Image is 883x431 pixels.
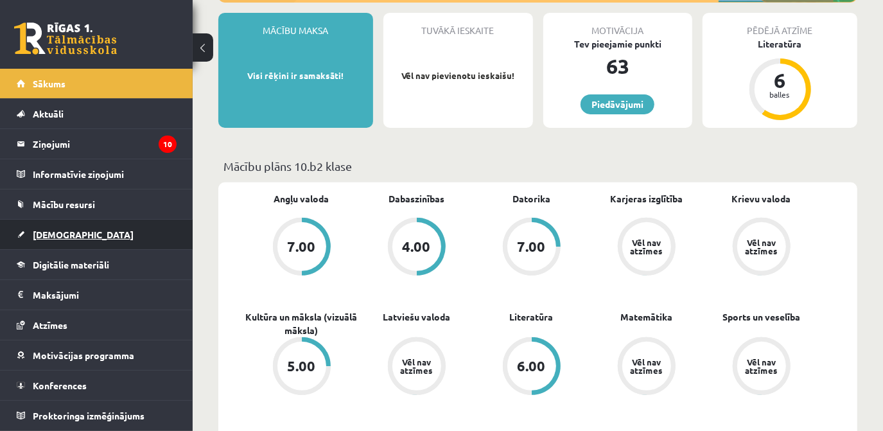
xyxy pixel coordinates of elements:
legend: Informatīvie ziņojumi [33,159,177,189]
legend: Ziņojumi [33,129,177,159]
a: [DEMOGRAPHIC_DATA] [17,220,177,249]
a: Vēl nav atzīmes [359,337,474,398]
a: Informatīvie ziņojumi [17,159,177,189]
div: Tev pieejamie punkti [543,37,693,51]
a: Vēl nav atzīmes [589,337,704,398]
span: [DEMOGRAPHIC_DATA] [33,229,134,240]
div: Mācību maksa [218,13,373,37]
a: Digitālie materiāli [17,250,177,279]
a: Datorika [512,192,550,206]
p: Visi rēķini ir samaksāti! [225,69,367,82]
div: Vēl nav atzīmes [629,358,665,374]
div: Vēl nav atzīmes [629,238,665,255]
a: 7.00 [244,218,359,278]
a: Mācību resursi [17,189,177,219]
a: Proktoringa izmēģinājums [17,401,177,430]
a: Vēl nav atzīmes [704,218,819,278]
a: Atzīmes [17,310,177,340]
p: Mācību plāns 10.b2 klase [223,157,852,175]
a: Piedāvājumi [581,94,654,114]
a: Motivācijas programma [17,340,177,370]
p: Vēl nav pievienotu ieskaišu! [390,69,527,82]
a: Aktuāli [17,99,177,128]
span: Atzīmes [33,319,67,331]
span: Digitālie materiāli [33,259,109,270]
div: Pēdējā atzīme [703,13,857,37]
a: Kultūra un māksla (vizuālā māksla) [244,310,359,337]
span: Proktoringa izmēģinājums [33,410,144,421]
div: Literatūra [703,37,857,51]
a: Literatūra 6 balles [703,37,857,122]
a: 4.00 [359,218,474,278]
a: Ziņojumi10 [17,129,177,159]
a: Sports un veselība [722,310,800,324]
div: 6 [761,70,800,91]
a: 7.00 [474,218,589,278]
div: Vēl nav atzīmes [744,238,780,255]
a: 6.00 [474,337,589,398]
span: Sākums [33,78,66,89]
a: Vēl nav atzīmes [704,337,819,398]
a: Rīgas 1. Tālmācības vidusskola [14,22,117,55]
div: 6.00 [518,359,546,373]
div: 63 [543,51,693,82]
span: Mācību resursi [33,198,95,210]
div: 5.00 [288,359,316,373]
div: Tuvākā ieskaite [383,13,533,37]
div: Vēl nav atzīmes [744,358,780,374]
a: Sākums [17,69,177,98]
a: Literatūra [510,310,554,324]
span: Motivācijas programma [33,349,134,361]
div: balles [761,91,800,98]
a: 5.00 [244,337,359,398]
legend: Maksājumi [33,280,177,310]
a: Krievu valoda [732,192,791,206]
a: Konferences [17,371,177,400]
a: Latviešu valoda [383,310,450,324]
a: Dabaszinības [389,192,444,206]
a: Vēl nav atzīmes [589,218,704,278]
span: Konferences [33,380,87,391]
div: Motivācija [543,13,693,37]
a: Maksājumi [17,280,177,310]
div: 4.00 [403,240,431,254]
div: 7.00 [518,240,546,254]
a: Matemātika [620,310,672,324]
a: Karjeras izglītība [610,192,683,206]
a: Angļu valoda [274,192,329,206]
span: Aktuāli [33,108,64,119]
div: 7.00 [288,240,316,254]
div: Vēl nav atzīmes [399,358,435,374]
i: 10 [159,136,177,153]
